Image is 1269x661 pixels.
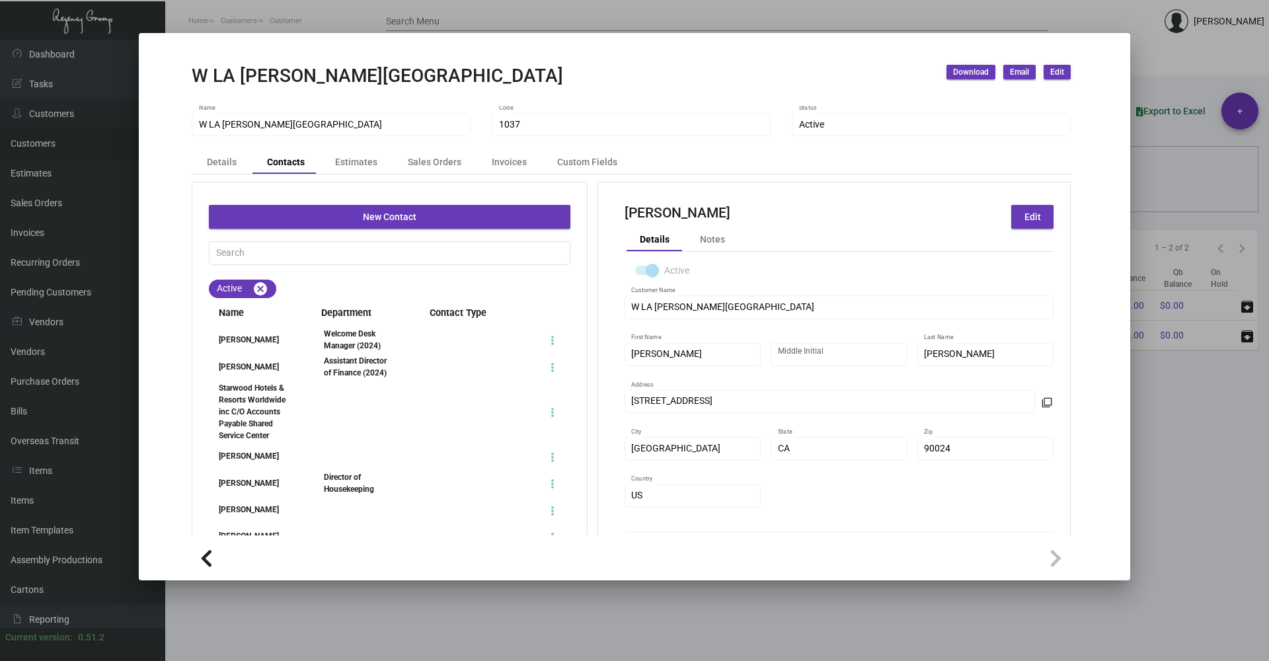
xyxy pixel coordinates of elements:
span: New Contact [363,212,416,222]
div: [PERSON_NAME] [209,361,299,373]
div: [PERSON_NAME] [209,504,299,516]
div: Current version: [5,631,73,644]
span: Name [209,306,299,321]
div: Details [207,155,237,169]
div: Sales Orders [408,155,461,169]
div: Assistant Director of Finance (2024) [324,355,395,379]
div: Details [640,233,670,247]
span: Edit [1024,212,1041,222]
button: Download [946,65,995,79]
mat-icon: filter_none [1042,401,1052,412]
span: Active [664,262,689,278]
div: Custom Fields [557,155,617,169]
div: 0.51.2 [78,631,104,644]
span: Active [799,119,824,130]
button: Email [1003,65,1036,79]
div: Notes [700,233,725,247]
div: Estimates [335,155,377,169]
button: New Contact [209,205,570,229]
mat-chip: Active [209,280,276,298]
div: Invoices [492,155,527,169]
span: Edit [1050,67,1064,78]
div: Welcome Desk Manager (2024) [324,328,395,352]
div: Starwood Hotels & Resorts Worldwide inc C/O Accounts Payable Shared Service Center [209,382,299,442]
input: Search [216,248,564,258]
span: Download [953,67,989,78]
button: Edit [1011,205,1054,229]
input: Enter a location [631,396,1028,407]
div: [PERSON_NAME] [209,477,299,489]
h4: [PERSON_NAME] [625,205,730,223]
div: [PERSON_NAME] [209,530,299,542]
span: Email [1010,67,1029,78]
span: Department [311,306,402,321]
div: Director of Housekeeping [324,471,395,495]
div: [PERSON_NAME] [209,450,299,462]
button: Edit [1044,65,1071,79]
div: Contacts [267,155,305,169]
h2: W LA [PERSON_NAME][GEOGRAPHIC_DATA] [192,65,563,87]
div: [PERSON_NAME] [209,334,299,346]
mat-icon: cancel [252,281,268,297]
span: Contact Type [420,306,570,321]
